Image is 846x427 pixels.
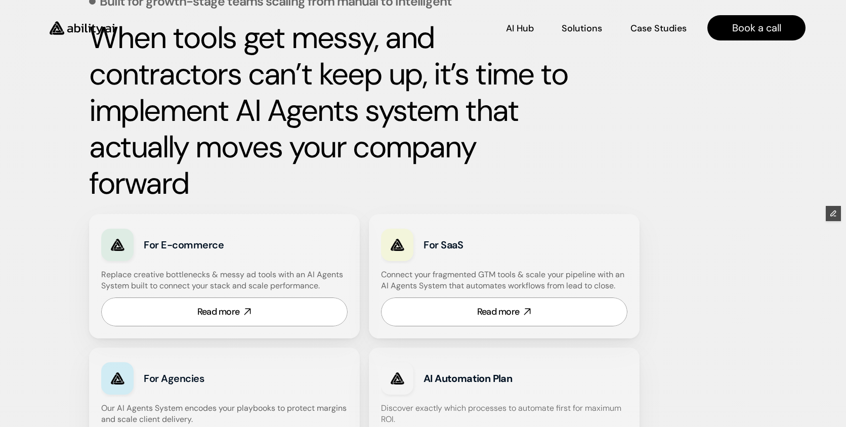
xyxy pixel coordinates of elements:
h4: Connect your fragmented GTM tools & scale your pipeline with an AI Agents System that automates w... [381,269,632,292]
h4: Our AI Agents System encodes your playbooks to protect margins and scale client delivery. [101,403,348,425]
p: AI Hub [506,22,534,35]
div: Read more [197,306,240,318]
a: Read more [101,297,348,326]
strong: When tools get messy, and contractors can’t keep up, it’s time to implement AI Agents system that... [89,18,575,203]
p: Case Studies [630,22,687,35]
h4: Replace creative bottlenecks & messy ad tools with an AI Agents System built to connect your stac... [101,269,345,292]
a: Case Studies [630,19,687,37]
div: Read more [477,306,520,318]
h3: For SaaS [424,238,562,252]
p: Solutions [562,22,602,35]
a: Book a call [707,15,806,40]
p: Book a call [732,21,781,35]
a: Solutions [562,19,602,37]
h3: For E-commerce [144,238,282,252]
h3: For Agencies [144,371,282,386]
nav: Main navigation [129,15,806,40]
a: Read more [381,297,627,326]
strong: AI Automation Plan [424,372,512,385]
button: Edit Framer Content [826,206,841,221]
a: AI Hub [506,19,534,37]
h4: Discover exactly which processes to automate first for maximum ROI. [381,403,627,425]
